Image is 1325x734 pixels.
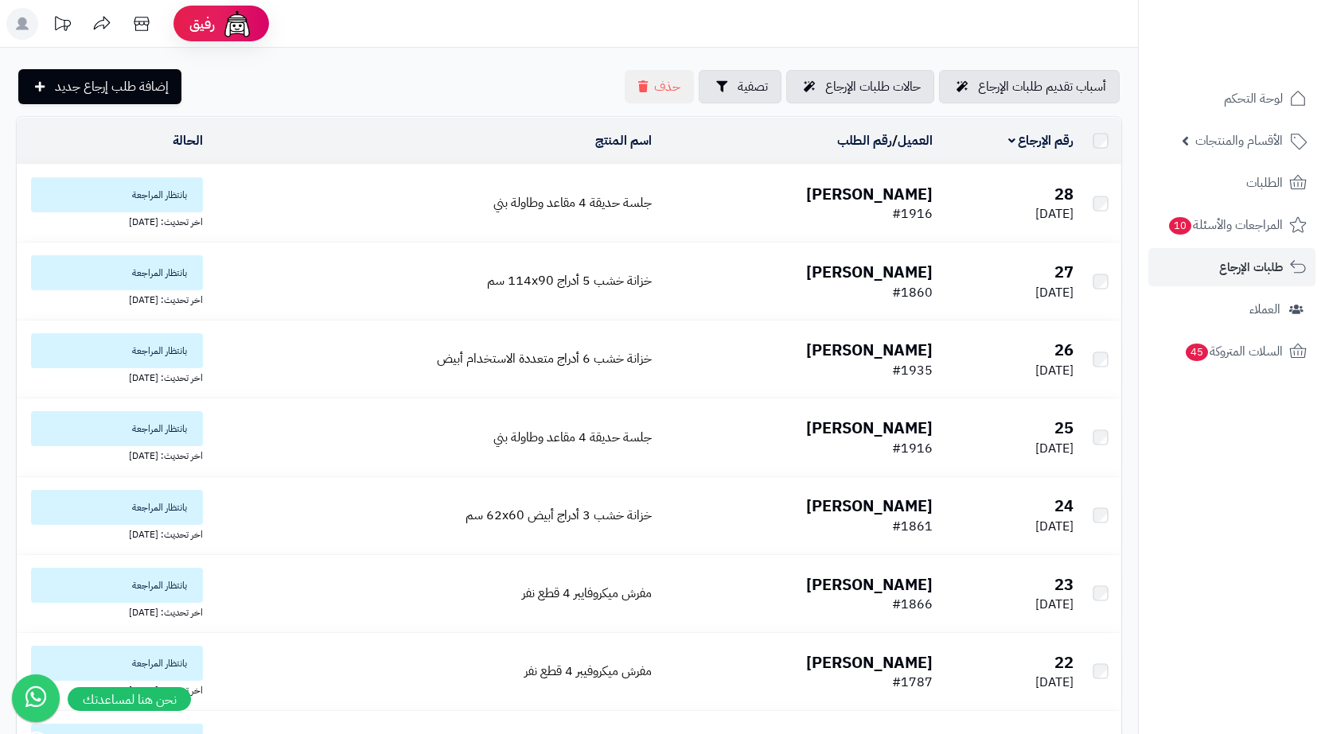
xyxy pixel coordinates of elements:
[892,361,933,380] span: #1935
[837,131,892,150] a: رقم الطلب
[1054,260,1074,284] b: 27
[825,77,921,96] span: حالات طلبات الإرجاع
[892,204,933,223] span: #1916
[493,193,652,212] a: جلسة حديقة 4 مقاعد وطاولة بني
[699,70,781,103] button: تصفية
[806,494,933,518] b: [PERSON_NAME]
[1184,340,1283,363] span: السلات المتروكة
[806,338,933,362] b: [PERSON_NAME]
[522,584,652,603] a: مفرش ميكروفايبر 4 قطع نفر
[1054,651,1074,674] b: 22
[1167,214,1283,236] span: المراجعات والأسئلة
[939,70,1120,103] a: أسباب تقديم طلبات الإرجاع
[1224,87,1283,110] span: لوحة التحكم
[806,416,933,440] b: [PERSON_NAME]
[23,603,203,619] div: اخر تحديث: [DATE]
[892,673,933,692] span: #1787
[1035,673,1074,692] span: [DATE]
[173,131,203,150] a: الحالة
[524,662,652,681] a: مفرش ميكروفيبر 4 قطع نفر
[1169,217,1191,235] span: 10
[1035,283,1074,302] span: [DATE]
[31,255,203,290] span: بانتظار المراجعة
[23,681,203,697] div: اخر تحديث: [DATE]
[1246,172,1283,194] span: الطلبات
[31,646,203,681] span: بانتظار المراجعة
[654,77,680,96] span: حذف
[806,182,933,206] b: [PERSON_NAME]
[1054,416,1074,440] b: 25
[786,70,934,103] a: حالات طلبات الإرجاع
[1148,206,1315,244] a: المراجعات والأسئلة10
[806,573,933,596] b: [PERSON_NAME]
[892,439,933,458] span: #1916
[31,490,203,525] span: بانتظار المراجعة
[978,77,1106,96] span: أسباب تقديم طلبات الإرجاع
[1008,131,1074,150] a: رقم الإرجاع
[658,118,940,164] td: /
[31,333,203,368] span: بانتظار المراجعة
[1035,517,1074,536] span: [DATE]
[1054,338,1074,362] b: 26
[189,14,215,33] span: رفيق
[1035,204,1074,223] span: [DATE]
[31,411,203,446] span: بانتظار المراجعة
[892,517,933,536] span: #1861
[806,260,933,284] b: [PERSON_NAME]
[55,77,169,96] span: إضافة طلب إرجاع جديد
[31,177,203,212] span: بانتظار المراجعة
[625,70,694,103] button: حذف
[437,349,652,368] a: خزانة خشب 6 أدراج متعددة الاستخدام أبيض
[898,131,933,150] a: العميل
[221,8,253,40] img: ai-face.png
[1148,80,1315,118] a: لوحة التحكم
[1054,182,1074,206] b: 28
[493,428,652,447] a: جلسة حديقة 4 مقاعد وطاولة بني
[1035,361,1074,380] span: [DATE]
[1035,439,1074,458] span: [DATE]
[487,271,652,290] a: خزانة خشب 5 أدراج 114x90 سم‏
[23,368,203,385] div: اخر تحديث: [DATE]
[31,568,203,603] span: بانتظار المراجعة
[23,212,203,229] div: اخر تحديث: [DATE]
[1249,298,1280,320] span: العملاء
[1195,130,1283,152] span: الأقسام والمنتجات
[23,525,203,542] div: اخر تحديث: [DATE]
[1219,256,1283,278] span: طلبات الإرجاع
[738,77,768,96] span: تصفية
[466,506,652,525] a: خزانة خشب 3 أدراج أبيض ‎62x60 سم‏
[1217,41,1310,74] img: logo-2.png
[1054,494,1074,518] b: 24
[1035,595,1074,614] span: [DATE]
[42,8,82,44] a: تحديثات المنصة
[1054,573,1074,596] b: 23
[23,446,203,463] div: اخر تحديث: [DATE]
[1148,332,1315,371] a: السلات المتروكة45
[1186,344,1208,361] span: 45
[892,283,933,302] span: #1860
[595,131,652,150] a: اسم المنتج
[892,595,933,614] span: #1866
[18,69,181,104] a: إضافة طلب إرجاع جديد
[1148,164,1315,202] a: الطلبات
[1148,248,1315,286] a: طلبات الإرجاع
[23,290,203,307] div: اخر تحديث: [DATE]
[806,651,933,674] b: [PERSON_NAME]
[1148,290,1315,328] a: العملاء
